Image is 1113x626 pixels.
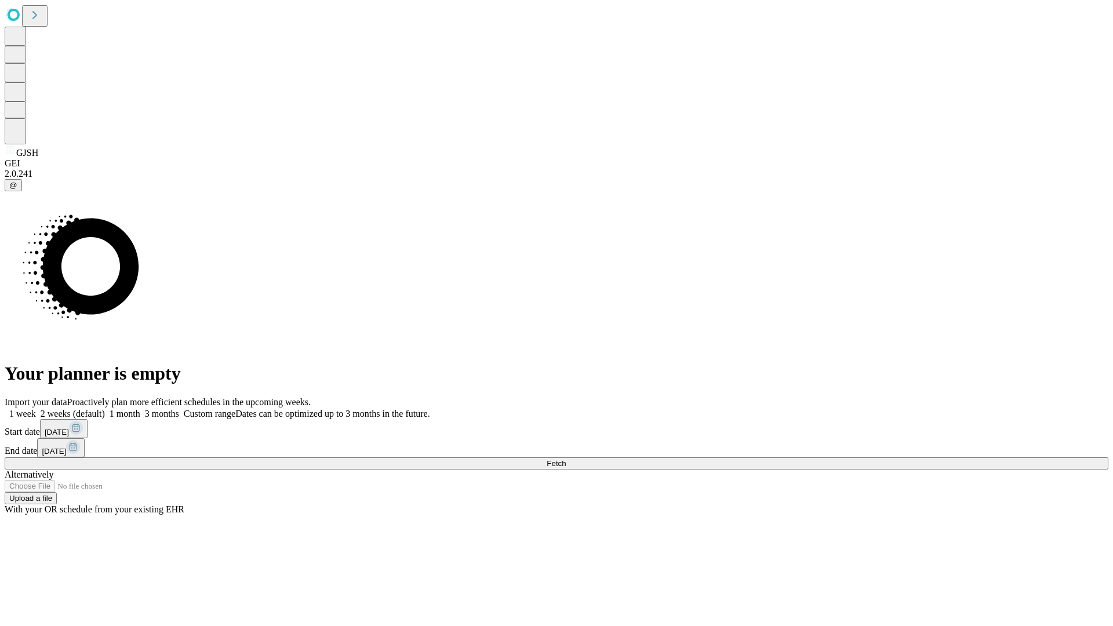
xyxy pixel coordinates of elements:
span: 1 week [9,409,36,418]
span: Fetch [547,459,566,468]
span: 2 weeks (default) [41,409,105,418]
span: @ [9,181,17,190]
span: Custom range [184,409,235,418]
div: End date [5,438,1108,457]
h1: Your planner is empty [5,363,1108,384]
div: GEI [5,158,1108,169]
span: With your OR schedule from your existing EHR [5,504,184,514]
button: [DATE] [37,438,85,457]
span: 1 month [110,409,140,418]
div: Start date [5,419,1108,438]
span: 3 months [145,409,179,418]
span: GJSH [16,148,38,158]
div: 2.0.241 [5,169,1108,179]
span: [DATE] [45,428,69,436]
span: Dates can be optimized up to 3 months in the future. [235,409,430,418]
button: @ [5,179,22,191]
span: [DATE] [42,447,66,456]
button: [DATE] [40,419,88,438]
span: Import your data [5,397,67,407]
button: Upload a file [5,492,57,504]
span: Alternatively [5,469,53,479]
button: Fetch [5,457,1108,469]
span: Proactively plan more efficient schedules in the upcoming weeks. [67,397,311,407]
